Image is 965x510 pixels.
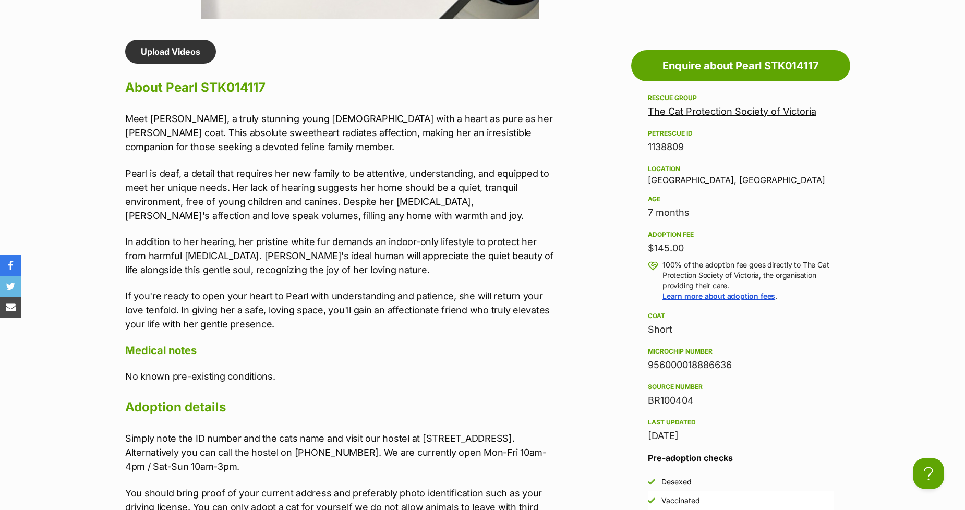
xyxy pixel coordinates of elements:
[648,358,834,372] div: 956000018886636
[125,40,216,64] a: Upload Videos
[125,369,556,383] p: No known pre-existing conditions.
[648,452,834,464] h3: Pre-adoption checks
[648,312,834,320] div: Coat
[648,322,834,337] div: Short
[631,50,850,81] a: Enquire about Pearl STK014117
[648,94,834,102] div: Rescue group
[913,458,944,489] iframe: Help Scout Beacon - Open
[648,241,834,256] div: $145.00
[648,429,834,443] div: [DATE]
[648,129,834,138] div: PetRescue ID
[125,235,556,277] p: In addition to her hearing, her pristine white fur demands an indoor-only lifestyle to protect he...
[661,477,692,487] div: Desexed
[648,393,834,408] div: BR100404
[648,383,834,391] div: Source number
[648,106,816,117] a: The Cat Protection Society of Victoria
[125,76,556,99] h2: About Pearl STK014117
[125,166,556,223] p: Pearl is deaf, a detail that requires her new family to be attentive, understanding, and equipped...
[125,396,556,419] h2: Adoption details
[125,344,556,357] h4: Medical notes
[648,140,834,154] div: 1138809
[648,347,834,356] div: Microchip number
[648,195,834,203] div: Age
[661,495,700,506] div: Vaccinated
[125,289,556,331] p: If you're ready to open your heart to Pearl with understanding and patience, she will return your...
[648,418,834,427] div: Last updated
[648,205,834,220] div: 7 months
[662,260,834,301] p: 100% of the adoption fee goes directly to The Cat Protection Society of Victoria, the organisatio...
[648,497,655,504] img: Yes
[125,431,556,473] p: Simply note the ID number and the cats name and visit our hostel at [STREET_ADDRESS]. Alternative...
[648,163,834,185] div: [GEOGRAPHIC_DATA], [GEOGRAPHIC_DATA]
[648,230,834,239] div: Adoption fee
[125,112,556,154] p: Meet [PERSON_NAME], a truly stunning young [DEMOGRAPHIC_DATA] with a heart as pure as her [PERSON...
[648,165,834,173] div: Location
[662,292,775,300] a: Learn more about adoption fees
[648,478,655,485] img: Yes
